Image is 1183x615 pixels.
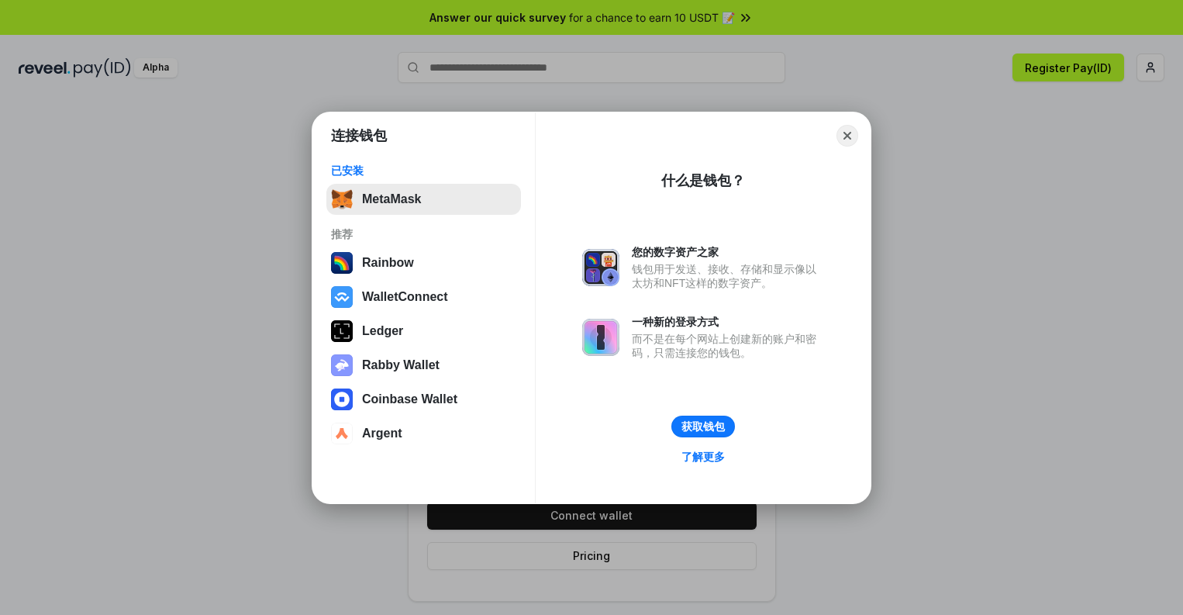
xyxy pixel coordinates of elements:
button: Close [836,125,858,147]
div: MetaMask [362,192,421,206]
h1: 连接钱包 [331,126,387,145]
div: 获取钱包 [681,420,725,434]
button: 获取钱包 [671,416,735,437]
div: 了解更多 [681,450,725,464]
button: Coinbase Wallet [326,384,521,415]
button: Ledger [326,316,521,347]
div: Rainbow [362,256,414,270]
img: svg+xml,%3Csvg%20width%3D%2228%22%20height%3D%2228%22%20viewBox%3D%220%200%2028%2028%22%20fill%3D... [331,389,353,410]
button: Rainbow [326,247,521,278]
div: 而不是在每个网站上创建新的账户和密码，只需连接您的钱包。 [632,332,824,360]
div: Argent [362,427,402,441]
img: svg+xml,%3Csvg%20xmlns%3D%22http%3A%2F%2Fwww.w3.org%2F2000%2Fsvg%22%20fill%3D%22none%22%20viewBox... [331,354,353,376]
img: svg+xml,%3Csvg%20xmlns%3D%22http%3A%2F%2Fwww.w3.org%2F2000%2Fsvg%22%20fill%3D%22none%22%20viewBox... [582,249,619,286]
img: svg+xml,%3Csvg%20width%3D%2228%22%20height%3D%2228%22%20viewBox%3D%220%200%2028%2028%22%20fill%3D... [331,286,353,308]
img: svg+xml,%3Csvg%20width%3D%22120%22%20height%3D%22120%22%20viewBox%3D%220%200%20120%20120%22%20fil... [331,252,353,274]
a: 了解更多 [672,447,734,467]
div: WalletConnect [362,290,448,304]
div: 什么是钱包？ [661,171,745,190]
img: svg+xml,%3Csvg%20width%3D%2228%22%20height%3D%2228%22%20viewBox%3D%220%200%2028%2028%22%20fill%3D... [331,423,353,444]
div: Coinbase Wallet [362,392,457,406]
img: svg+xml,%3Csvg%20xmlns%3D%22http%3A%2F%2Fwww.w3.org%2F2000%2Fsvg%22%20width%3D%2228%22%20height%3... [331,320,353,342]
div: 您的数字资产之家 [632,245,824,259]
div: 已安装 [331,164,516,178]
button: Argent [326,418,521,449]
div: 推荐 [331,227,516,241]
button: MetaMask [326,184,521,215]
button: WalletConnect [326,282,521,313]
img: svg+xml,%3Csvg%20fill%3D%22none%22%20height%3D%2233%22%20viewBox%3D%220%200%2035%2033%22%20width%... [331,188,353,210]
div: 钱包用于发送、接收、存储和显示像以太坊和NFT这样的数字资产。 [632,262,824,290]
div: Ledger [362,324,403,338]
div: Rabby Wallet [362,358,440,372]
div: 一种新的登录方式 [632,315,824,329]
img: svg+xml,%3Csvg%20xmlns%3D%22http%3A%2F%2Fwww.w3.org%2F2000%2Fsvg%22%20fill%3D%22none%22%20viewBox... [582,319,619,356]
button: Rabby Wallet [326,350,521,381]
